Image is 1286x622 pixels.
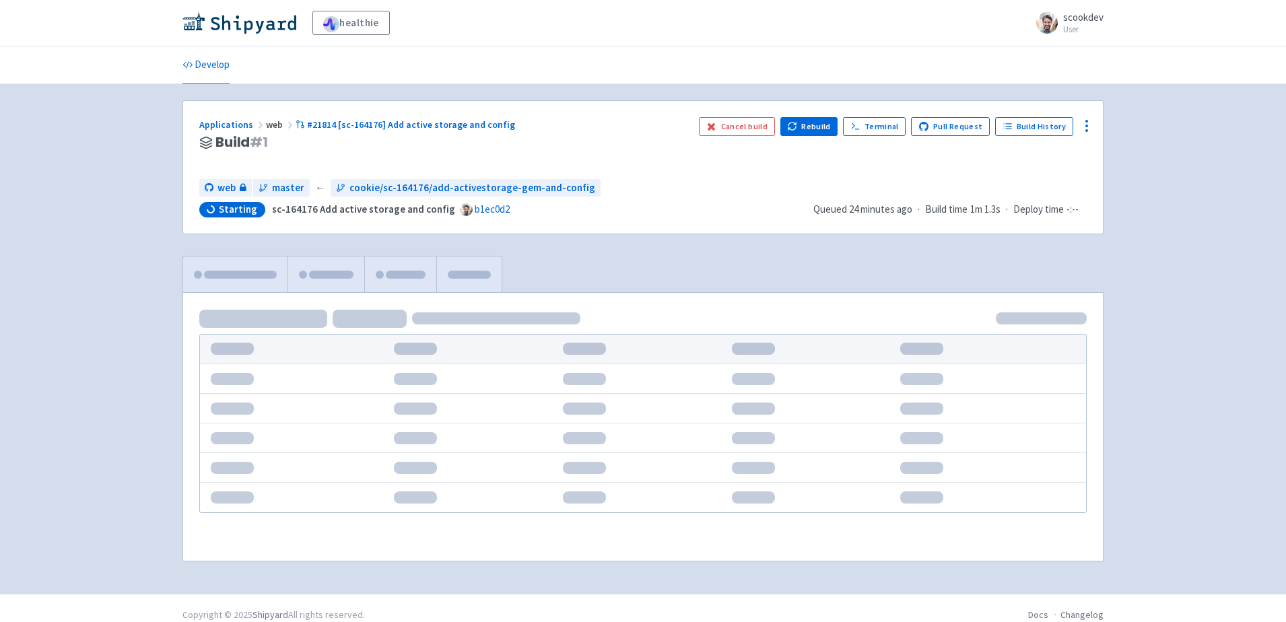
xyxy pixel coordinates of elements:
[1067,202,1079,217] span: -:--
[911,117,990,136] a: Pull Request
[925,202,968,217] span: Build time
[199,179,252,197] a: web
[215,135,268,150] span: Build
[315,180,325,196] span: ←
[252,609,288,621] a: Shipyard
[219,203,257,216] span: Starting
[849,203,912,215] time: 24 minutes ago
[1063,25,1104,34] small: User
[266,118,296,131] span: web
[217,180,236,196] span: web
[970,202,1001,217] span: 1m 1.3s
[272,180,304,196] span: master
[1028,12,1104,34] a: scookdev User
[296,118,517,131] a: #21814 [sc-164176] Add active storage and config
[272,203,455,215] strong: sc-164176 Add active storage and config
[199,118,266,131] a: Applications
[1060,609,1104,621] a: Changelog
[843,117,906,136] a: Terminal
[253,179,310,197] a: master
[250,133,268,151] span: # 1
[813,203,912,215] span: Queued
[995,117,1073,136] a: Build History
[813,202,1087,217] div: · ·
[182,608,365,622] div: Copyright © 2025 All rights reserved.
[780,117,838,136] button: Rebuild
[1013,202,1064,217] span: Deploy time
[349,180,595,196] span: cookie/sc-164176/add-activestorage-gem-and-config
[699,117,775,136] button: Cancel build
[331,179,601,197] a: cookie/sc-164176/add-activestorage-gem-and-config
[1028,609,1048,621] a: Docs
[182,46,230,84] a: Develop
[1063,11,1104,24] span: scookdev
[312,11,390,35] a: healthie
[182,12,296,34] img: Shipyard logo
[475,203,510,215] a: b1ec0d2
